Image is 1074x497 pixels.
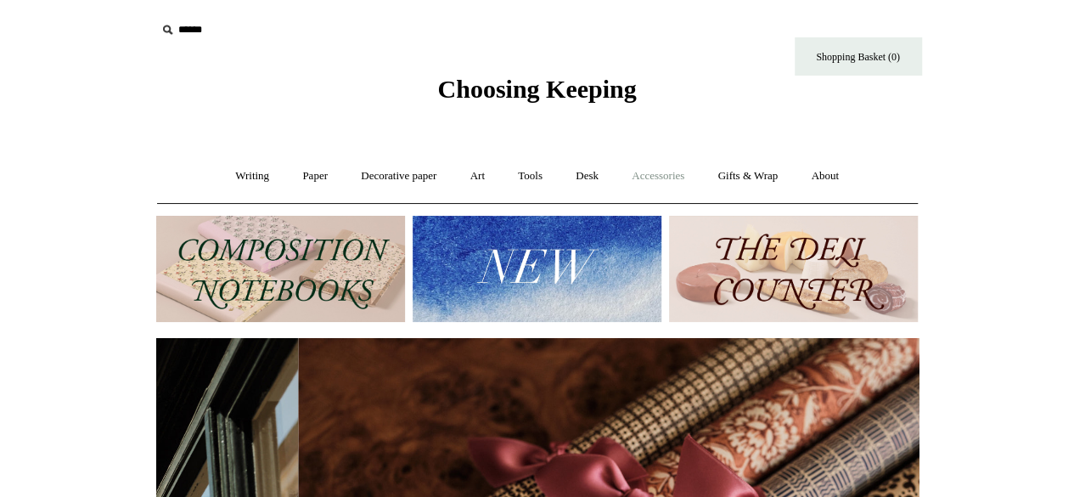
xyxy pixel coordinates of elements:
a: Decorative paper [346,154,452,199]
a: Shopping Basket (0) [795,37,922,76]
a: Writing [220,154,284,199]
a: Tools [503,154,558,199]
a: Accessories [616,154,700,199]
a: Gifts & Wrap [702,154,793,199]
a: Desk [560,154,614,199]
a: Art [455,154,500,199]
a: Choosing Keeping [437,88,636,100]
a: Paper [287,154,343,199]
img: The Deli Counter [669,216,918,322]
a: About [796,154,854,199]
img: 202302 Composition ledgers.jpg__PID:69722ee6-fa44-49dd-a067-31375e5d54ec [156,216,405,322]
img: New.jpg__PID:f73bdf93-380a-4a35-bcfe-7823039498e1 [413,216,661,322]
span: Choosing Keeping [437,75,636,103]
